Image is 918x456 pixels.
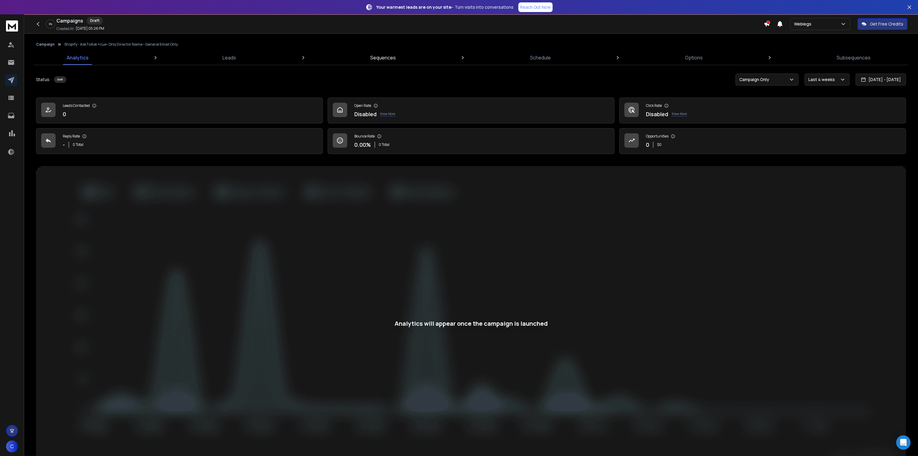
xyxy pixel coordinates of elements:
div: Open Intercom Messenger [896,435,910,450]
p: Created At: [56,26,74,31]
p: Analytics [67,54,89,61]
p: – Turn visits into conversations [376,4,514,10]
a: Reply Rate-0 Total [36,128,323,154]
p: 0 Total [379,142,389,147]
p: Know More [672,112,687,116]
a: Subsequences [833,50,874,65]
p: Subsequences [837,54,871,61]
p: [DATE] 05:26 PM [76,26,104,31]
p: 0 [646,140,649,149]
a: Bounce Rate0.00%0 Total [328,128,614,154]
div: Draft [54,76,66,83]
p: Weblegs [794,21,814,27]
button: C [6,440,18,452]
p: Bounce Rate [354,134,375,139]
a: Leads [219,50,240,65]
button: Campaign [36,42,55,47]
p: Open Rate [354,103,371,108]
strong: Your warmest leads are on your site [376,4,451,10]
button: Get Free Credits [857,18,907,30]
a: Sequences [367,50,399,65]
h1: Campaigns [56,17,83,24]
p: Shopify - AskToAsk +cue- Only Director Name - General Email Only [64,42,178,47]
p: Reach Out Now [520,4,551,10]
p: Get Free Credits [870,21,903,27]
a: Schedule [526,50,554,65]
p: Reply Rate [63,134,80,139]
p: Leads Contacted [63,103,90,108]
p: 0.00 % [354,140,371,149]
p: Schedule [530,54,551,61]
p: Click Rate [646,103,662,108]
a: Options [681,50,706,65]
a: Analytics [63,50,92,65]
p: Options [685,54,703,61]
p: Opportunities [646,134,668,139]
button: [DATE] - [DATE] [856,74,906,86]
p: Leads [223,54,236,61]
img: logo [6,20,18,32]
p: - [63,140,65,149]
p: $ 0 [657,142,662,147]
p: 0 Total [73,142,83,147]
p: 0 [63,110,66,118]
p: Disabled [354,110,377,118]
div: Analytics will appear once the campaign is launched [395,319,548,328]
p: Last 4 weeks [808,77,837,83]
p: Disabled [646,110,668,118]
p: Status: [36,77,50,83]
p: Know More [380,112,395,116]
div: Draft [87,17,103,25]
p: Sequences [370,54,396,61]
a: Leads Contacted0 [36,98,323,123]
a: Reach Out Now [518,2,553,12]
p: 0 % [49,22,52,26]
a: Opportunities0$0 [619,128,906,154]
a: Click RateDisabledKnow More [619,98,906,123]
a: Open RateDisabledKnow More [328,98,614,123]
p: Campaign Only [739,77,771,83]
